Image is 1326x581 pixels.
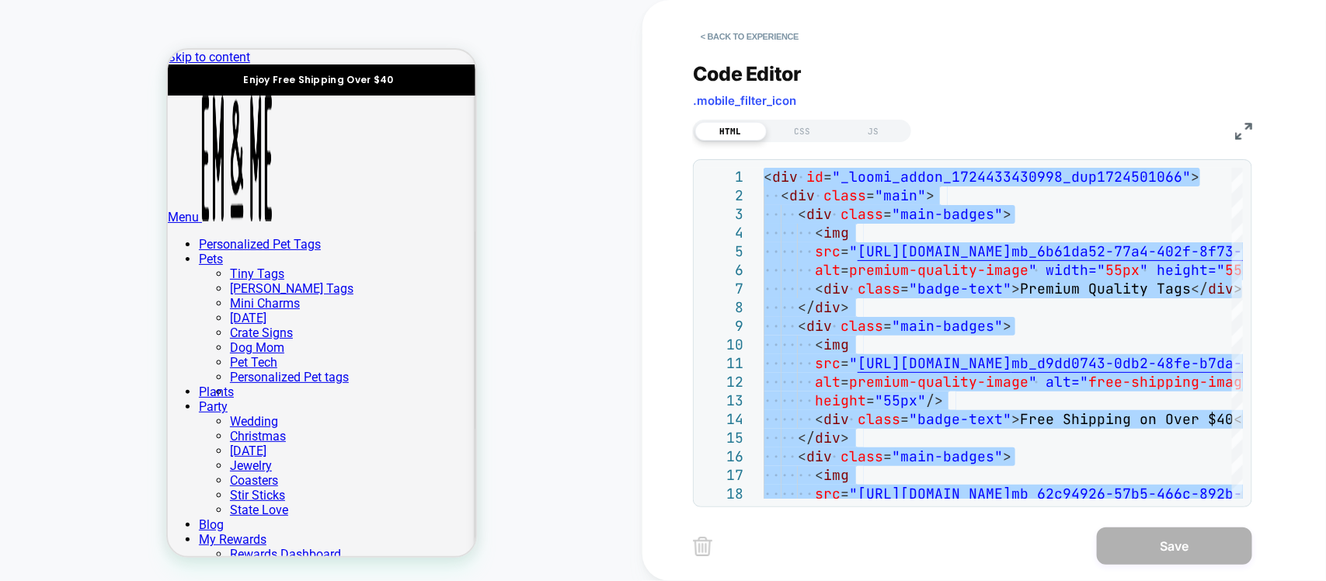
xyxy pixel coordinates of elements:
[909,410,1011,428] span: "badge-text"
[849,485,858,503] span: "
[62,364,110,379] a: Wedding
[1028,373,1088,391] span: " alt="
[926,186,934,204] span: >
[1011,280,1020,297] span: >
[815,485,840,503] span: src
[900,280,909,297] span: =
[701,466,743,485] div: 17
[31,482,99,497] a: My Rewards
[701,410,743,429] div: 14
[701,280,743,298] div: 7
[823,224,849,242] span: img
[62,290,117,305] a: Dog Mom
[31,202,55,217] a: Pets
[701,354,743,373] div: 11
[289,23,566,37] div: US Based Personalized Pet Tags
[858,485,1011,503] span: [URL][DOMAIN_NAME]
[1011,410,1020,428] span: >
[62,497,173,512] a: Rewards Dashboard
[823,186,866,204] span: class
[815,391,866,409] span: height
[62,246,132,261] a: Mini Charms
[1003,317,1011,335] span: >
[840,317,883,335] span: class
[875,391,926,409] span: "55px"
[772,168,798,186] span: div
[62,423,110,438] a: Coasters
[883,317,892,335] span: =
[892,447,1003,465] span: "main-badges"
[693,537,712,556] img: delete
[883,447,892,465] span: =
[806,317,832,335] span: div
[781,186,789,204] span: <
[815,354,840,372] span: src
[815,261,840,279] span: alt
[866,186,875,204] span: =
[693,62,802,85] span: Code Editor
[1097,527,1252,565] button: Save
[62,320,181,335] a: Personalized Pet tags
[693,93,796,108] span: .mobile_filter_icon
[701,186,743,205] div: 2
[701,447,743,466] div: 16
[1028,261,1105,279] span: " width="
[62,231,186,246] a: [PERSON_NAME] Tags
[815,429,840,447] span: div
[31,350,60,364] a: Party
[849,242,858,260] span: "
[1208,280,1234,297] span: div
[230,432,308,506] div: Chat Widget
[695,122,767,141] div: HTML
[701,242,743,261] div: 5
[815,410,823,428] span: <
[62,438,117,453] a: Stir Sticks
[823,336,849,353] span: img
[767,122,838,141] div: CSS
[12,23,289,37] div: Enjoy Free Shipping Over $40
[849,354,858,372] span: "
[815,242,840,260] span: src
[798,205,806,223] span: <
[701,317,743,336] div: 9
[806,168,823,186] span: id
[858,410,900,428] span: class
[883,205,892,223] span: =
[849,373,1028,391] span: premium-quality-image
[875,186,926,204] span: "main"
[798,429,815,447] span: </
[815,224,823,242] span: <
[823,168,832,186] span: =
[1088,373,1251,391] span: free-shipping-image
[840,354,849,372] span: =
[31,468,56,482] a: Blog
[701,298,743,317] div: 8
[840,429,849,447] span: >
[900,410,909,428] span: =
[815,373,840,391] span: alt
[1003,447,1011,465] span: >
[832,168,1191,186] span: "_loomi_addon_1724433430998_dup1724501066"
[798,298,815,316] span: </
[1020,280,1191,297] span: Premium Quality Tags
[1235,123,1252,140] img: fullscreen
[62,261,99,276] a: [DATE]
[849,261,1028,279] span: premium-quality-image
[31,187,153,202] a: Personalized Pet Tags
[806,205,832,223] span: div
[701,224,743,242] div: 4
[62,394,99,409] a: [DATE]
[815,336,823,353] span: <
[701,205,743,224] div: 3
[62,217,117,231] a: Tiny Tags
[858,242,1011,260] span: [URL][DOMAIN_NAME]
[1191,168,1199,186] span: >
[823,410,849,428] span: div
[840,261,849,279] span: =
[1003,205,1011,223] span: >
[701,391,743,410] div: 13
[840,205,883,223] span: class
[838,122,910,141] div: JS
[815,298,840,316] span: div
[701,261,743,280] div: 6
